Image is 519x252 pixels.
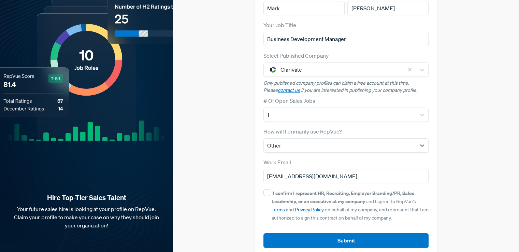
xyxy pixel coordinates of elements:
strong: I confirm I represent HR, Recruiting, Employer Branding/PR, Sales Leadership, or an executive at ... [272,190,414,205]
strong: Hire Top-Tier Sales Talent [11,193,162,202]
label: Select Published Company [263,52,329,60]
input: First Name [263,1,345,15]
p: Your future sales hire is looking at your profile on RepVue. Claim your profile to make your case... [11,205,162,229]
input: Email [263,169,429,183]
p: Only published company profiles can claim a free account at this time. Please if you are interest... [263,80,429,94]
input: Title [263,32,429,46]
img: Clarivate [269,66,277,74]
label: Your Job Title [263,21,296,29]
button: Submit [263,233,429,248]
label: Work Email [263,158,291,166]
a: contact us [278,87,300,93]
a: Privacy Policy [295,207,324,213]
a: Terms [272,207,285,213]
label: # Of Open Sales Jobs [263,97,315,105]
label: How will I primarily use RepVue? [263,127,342,136]
input: Last Name [347,1,429,15]
span: and I agree to RepVue’s and on behalf of my company, and represent that I am authorized to sign t... [272,190,429,221]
